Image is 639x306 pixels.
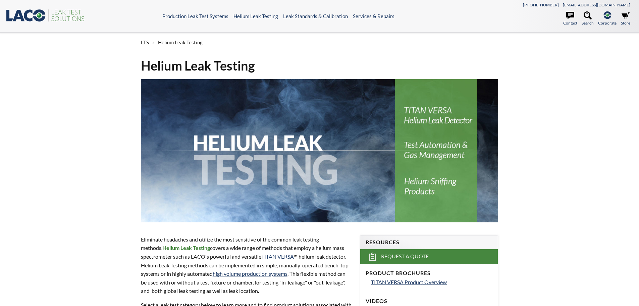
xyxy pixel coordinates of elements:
a: [EMAIL_ADDRESS][DOMAIN_NAME] [563,2,630,7]
span: LTS [141,39,149,45]
a: Services & Repairs [353,13,394,19]
div: » [141,33,498,52]
span: Request a Quote [381,253,429,260]
a: TITAN VERSA [261,253,294,260]
span: Corporate [598,20,617,26]
p: Eliminate headaches and utilize the most sensitive of the common leak testing methods. covers a w... [141,235,352,295]
h1: Helium Leak Testing [141,57,498,74]
a: Production Leak Test Systems [162,13,228,19]
a: high volume production systems [213,270,287,277]
a: Helium Leak Testing [233,13,278,19]
a: Leak Standards & Calibration [283,13,348,19]
a: Contact [563,11,577,26]
span: Helium Leak Testing [158,39,203,45]
a: TITAN VERSA Product Overview [371,278,492,287]
a: Request a Quote [360,249,498,264]
h4: Videos [366,298,492,305]
img: Helium Leak Testing header [141,79,498,222]
a: Store [621,11,630,26]
a: [PHONE_NUMBER] [523,2,559,7]
a: Search [582,11,594,26]
strong: Helium Leak Testing [162,245,210,251]
h4: Product Brochures [366,270,492,277]
span: TITAN VERSA Product Overview [371,279,447,285]
h4: Resources [366,239,492,246]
